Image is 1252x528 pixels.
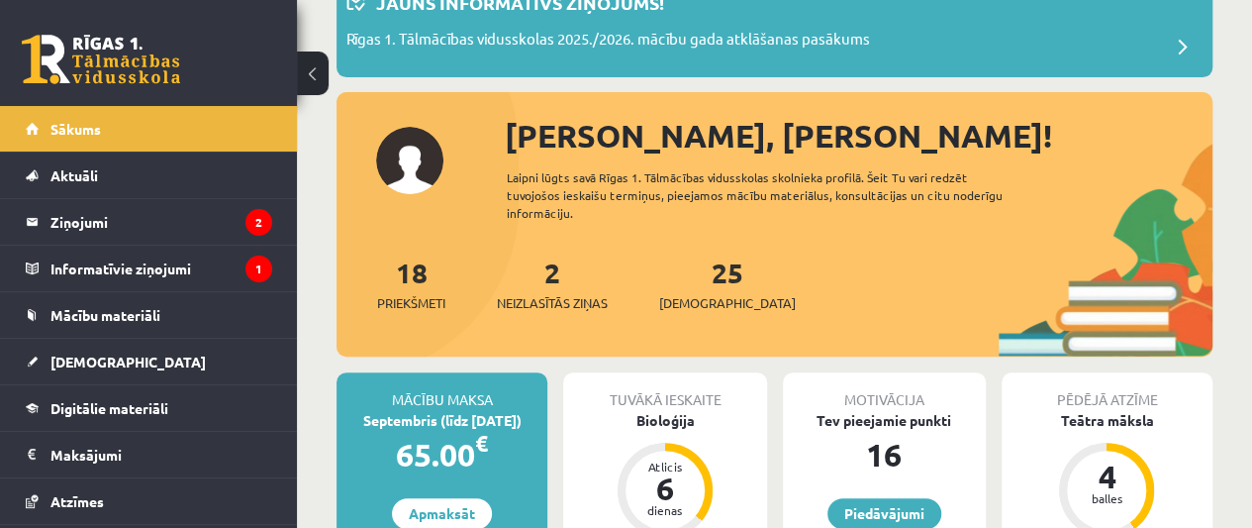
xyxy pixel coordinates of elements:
span: Mācību materiāli [50,306,160,324]
a: 18Priekšmeti [377,255,445,313]
legend: Maksājumi [50,432,272,477]
div: Bioloģija [563,410,766,431]
legend: Ziņojumi [50,199,272,245]
div: [PERSON_NAME], [PERSON_NAME]! [505,112,1212,159]
span: € [475,429,488,458]
div: Mācību maksa [337,372,547,410]
div: 16 [783,431,986,478]
div: Laipni lūgts savā Rīgas 1. Tālmācības vidusskolas skolnieka profilā. Šeit Tu vari redzēt tuvojošo... [507,168,1032,222]
a: Ziņojumi2 [26,199,272,245]
a: Informatīvie ziņojumi1 [26,246,272,291]
div: Tuvākā ieskaite [563,372,766,410]
div: 65.00 [337,431,547,478]
a: Mācību materiāli [26,292,272,338]
a: 2Neizlasītās ziņas [497,255,608,313]
a: Atzīmes [26,478,272,524]
div: Septembris (līdz [DATE]) [337,410,547,431]
span: Priekšmeti [377,293,445,313]
div: Teātra māksla [1002,410,1212,431]
div: dienas [635,504,695,516]
div: Atlicis [635,461,695,473]
span: Atzīmes [50,492,104,510]
i: 1 [245,256,272,282]
a: Rīgas 1. Tālmācības vidusskola [22,35,180,84]
div: balles [1077,492,1136,504]
div: Motivācija [783,372,986,410]
a: Digitālie materiāli [26,385,272,431]
span: Aktuāli [50,166,98,184]
span: [DEMOGRAPHIC_DATA] [50,353,206,370]
div: Tev pieejamie punkti [783,410,986,431]
span: Digitālie materiāli [50,399,168,417]
span: Sākums [50,120,101,138]
span: [DEMOGRAPHIC_DATA] [659,293,796,313]
a: Maksājumi [26,432,272,477]
a: [DEMOGRAPHIC_DATA] [26,339,272,384]
legend: Informatīvie ziņojumi [50,246,272,291]
i: 2 [245,209,272,236]
span: Neizlasītās ziņas [497,293,608,313]
a: Sākums [26,106,272,152]
div: 4 [1077,461,1136,492]
div: Pēdējā atzīme [1002,372,1212,410]
p: Rīgas 1. Tālmācības vidusskolas 2025./2026. mācību gada atklāšanas pasākums [346,28,870,55]
a: 25[DEMOGRAPHIC_DATA] [659,255,796,313]
a: Aktuāli [26,153,272,198]
div: 6 [635,473,695,504]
